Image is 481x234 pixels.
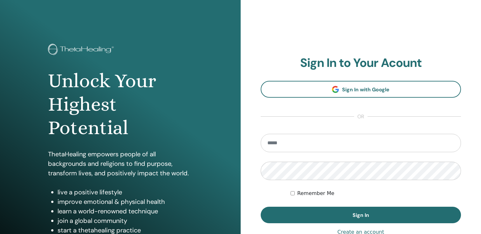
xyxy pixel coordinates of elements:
[291,190,461,197] div: Keep me authenticated indefinitely or until I manually logout
[58,206,192,216] li: learn a world-renowned technique
[261,81,461,98] a: Sign In with Google
[354,113,368,120] span: or
[48,149,192,178] p: ThetaHealing empowers people of all backgrounds and religions to find purpose, transform lives, a...
[261,56,461,70] h2: Sign In to Your Acount
[58,187,192,197] li: live a positive lifestyle
[58,216,192,225] li: join a global community
[48,69,192,140] h1: Unlock Your Highest Potential
[297,190,334,197] label: Remember Me
[353,212,369,218] span: Sign In
[342,86,389,93] span: Sign In with Google
[261,207,461,223] button: Sign In
[58,197,192,206] li: improve emotional & physical health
